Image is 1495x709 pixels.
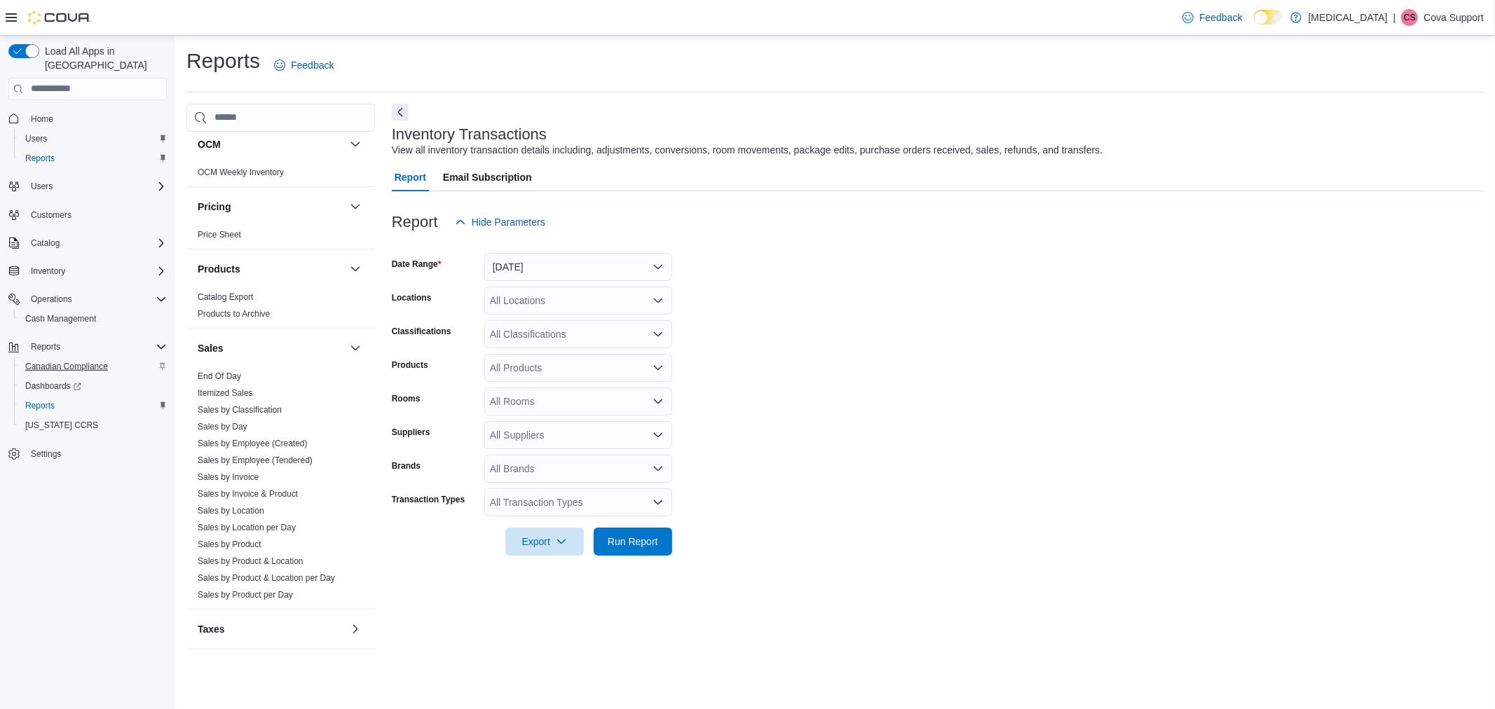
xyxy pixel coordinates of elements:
[3,443,172,464] button: Settings
[198,405,282,415] a: Sales by Classification
[198,229,241,240] span: Price Sheet
[14,149,172,168] button: Reports
[25,111,59,128] a: Home
[392,326,451,337] label: Classifications
[395,163,426,191] span: Report
[186,47,260,75] h1: Reports
[449,208,551,236] button: Hide Parameters
[392,143,1103,158] div: View all inventory transaction details including, adjustments, conversions, room movements, packa...
[25,446,67,462] a: Settings
[1254,10,1283,25] input: Dark Mode
[25,263,167,280] span: Inventory
[25,263,71,280] button: Inventory
[20,130,167,147] span: Users
[198,200,231,214] h3: Pricing
[3,337,172,357] button: Reports
[25,313,96,324] span: Cash Management
[443,163,532,191] span: Email Subscription
[20,397,60,414] a: Reports
[198,167,284,177] a: OCM Weekly Inventory
[472,215,545,229] span: Hide Parameters
[198,572,335,584] span: Sales by Product & Location per Day
[25,178,58,195] button: Users
[198,506,264,516] a: Sales by Location
[14,376,172,396] a: Dashboards
[25,338,167,355] span: Reports
[31,448,61,460] span: Settings
[653,463,664,474] button: Open list of options
[347,261,364,277] button: Products
[186,289,375,328] div: Products
[653,295,664,306] button: Open list of options
[25,110,167,128] span: Home
[1177,4,1248,32] a: Feedback
[25,361,108,372] span: Canadian Compliance
[31,113,53,125] span: Home
[198,439,308,448] a: Sales by Employee (Created)
[39,44,167,72] span: Load All Apps in [GEOGRAPHIC_DATA]
[484,253,672,281] button: [DATE]
[198,388,253,398] a: Itemized Sales
[25,207,77,223] a: Customers
[392,494,465,505] label: Transaction Types
[198,622,225,636] h3: Taxes
[3,177,172,196] button: Users
[392,359,428,371] label: Products
[392,292,432,303] label: Locations
[14,309,172,329] button: Cash Management
[198,137,221,151] h3: OCM
[25,380,81,392] span: Dashboards
[1401,9,1418,26] div: Cova Support
[3,109,172,129] button: Home
[594,528,672,556] button: Run Report
[31,341,60,352] span: Reports
[392,460,421,471] label: Brands
[198,556,303,566] a: Sales by Product & Location
[198,489,298,499] a: Sales by Invoice & Product
[198,262,344,276] button: Products
[653,396,664,407] button: Open list of options
[347,340,364,357] button: Sales
[3,289,172,309] button: Operations
[392,393,421,404] label: Rooms
[25,291,167,308] span: Operations
[198,438,308,449] span: Sales by Employee (Created)
[198,230,241,240] a: Price Sheet
[392,104,409,121] button: Next
[198,404,282,415] span: Sales by Classification
[608,535,658,549] span: Run Report
[198,421,247,432] span: Sales by Day
[392,214,438,230] h3: Report
[198,455,313,466] span: Sales by Employee (Tendered)
[25,338,66,355] button: Reports
[198,573,335,583] a: Sales by Product & Location per Day
[653,362,664,373] button: Open list of options
[1404,9,1416,26] span: CS
[25,235,65,252] button: Catalog
[31,209,71,221] span: Customers
[25,178,167,195] span: Users
[3,261,172,281] button: Inventory
[20,358,167,375] span: Canadian Compliance
[14,396,172,415] button: Reports
[347,621,364,638] button: Taxes
[31,238,60,249] span: Catalog
[347,136,364,153] button: OCM
[198,387,253,399] span: Itemized Sales
[3,205,172,225] button: Customers
[20,397,167,414] span: Reports
[20,150,167,167] span: Reports
[198,590,293,600] a: Sales by Product per Day
[198,341,224,355] h3: Sales
[20,378,167,394] span: Dashboards
[25,235,167,252] span: Catalog
[198,539,261,549] a: Sales by Product
[392,259,442,270] label: Date Range
[198,262,240,276] h3: Products
[198,556,303,567] span: Sales by Product & Location
[25,291,78,308] button: Operations
[28,11,91,25] img: Cova
[20,417,104,434] a: [US_STATE] CCRS
[8,103,167,501] nav: Complex example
